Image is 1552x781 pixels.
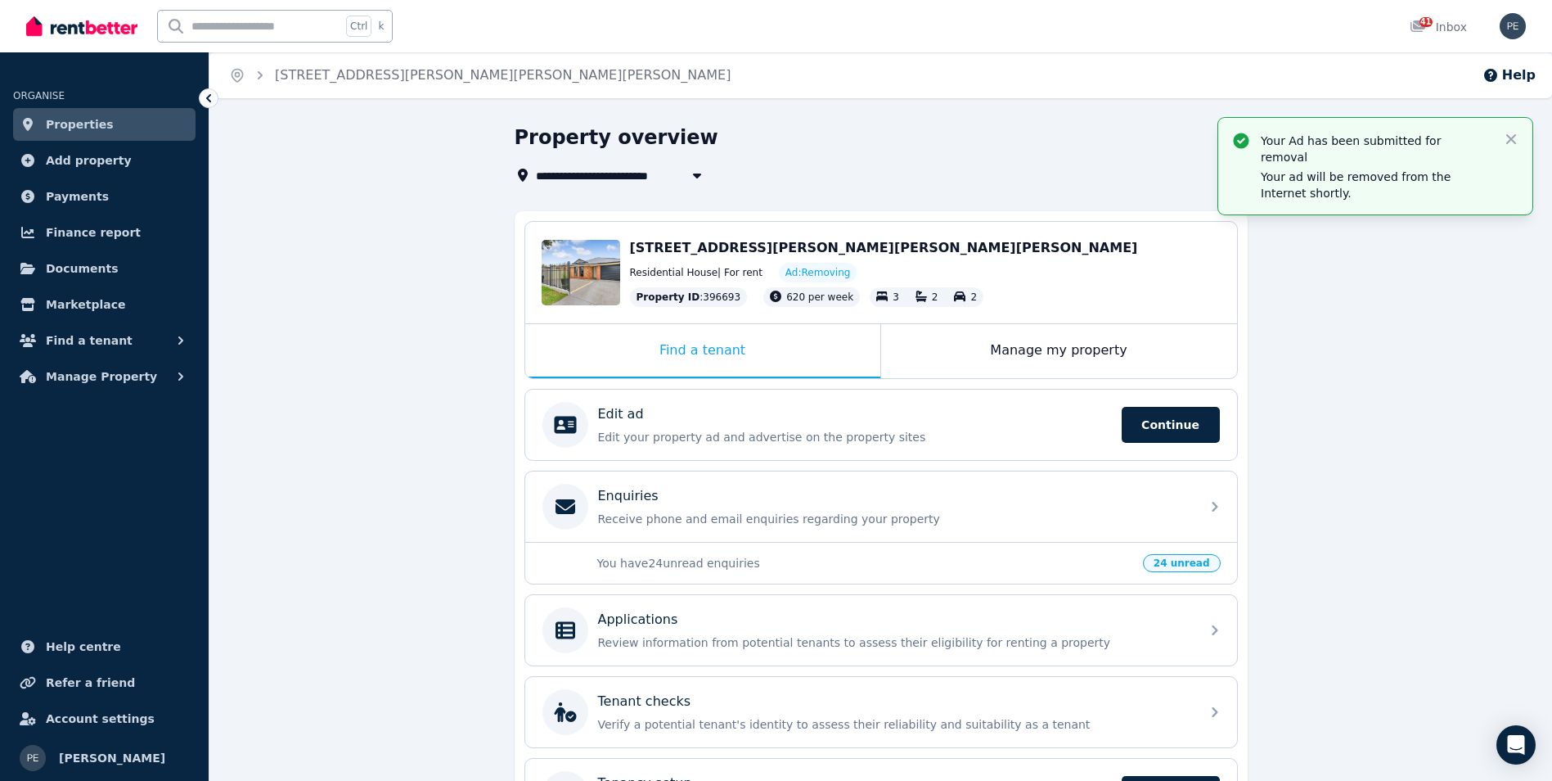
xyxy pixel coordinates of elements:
a: Marketplace [13,288,196,321]
img: peter [1500,13,1526,39]
span: 2 [932,291,938,303]
a: Properties [13,108,196,141]
span: Account settings [46,709,155,729]
button: Find a tenant [13,324,196,357]
a: Refer a friend [13,666,196,699]
p: Review information from potential tenants to assess their eligibility for renting a property [598,634,1190,651]
p: Verify a potential tenant's identity to assess their reliability and suitability as a tenant [598,716,1190,733]
span: Residential House | For rent [630,266,763,279]
p: Receive phone and email enquiries regarding your property [598,511,1190,527]
span: Ad: Removing [785,266,851,279]
span: Refer a friend [46,673,135,693]
a: Finance report [13,216,196,249]
span: ORGANISE [13,90,65,102]
a: Payments [13,180,196,213]
span: 41 [1419,17,1433,27]
a: [STREET_ADDRESS][PERSON_NAME][PERSON_NAME][PERSON_NAME] [275,67,731,83]
img: RentBetter [26,14,137,38]
a: Help centre [13,630,196,663]
span: Manage Property [46,367,157,386]
p: Your Ad has been submitted for removal [1261,133,1490,165]
p: You have 24 unread enquiries [597,555,1133,571]
span: Ctrl [346,16,371,37]
p: Edit ad [598,404,644,424]
span: Finance report [46,223,141,242]
div: Find a tenant [525,324,880,378]
a: Account settings [13,702,196,735]
span: k [378,20,384,33]
h1: Property overview [515,124,718,151]
div: Open Intercom Messenger [1496,725,1536,765]
span: Find a tenant [46,331,133,350]
span: Documents [46,259,119,278]
span: [STREET_ADDRESS][PERSON_NAME][PERSON_NAME][PERSON_NAME] [630,240,1138,255]
span: 3 [893,291,899,303]
button: Manage Property [13,360,196,393]
span: Properties [46,115,114,134]
img: peter [20,745,46,771]
div: Inbox [1410,19,1467,35]
div: : 396693 [630,287,748,307]
button: Help [1482,65,1536,85]
span: Help centre [46,637,121,657]
a: Documents [13,252,196,285]
p: Applications [598,610,678,630]
nav: Breadcrumb [209,52,750,98]
span: 24 unread [1143,554,1221,572]
p: Enquiries [598,486,659,506]
span: 620 per week [786,291,853,303]
div: Manage my property [881,324,1237,378]
span: Continue [1122,407,1220,443]
p: Your ad will be removed from the Internet shortly. [1261,169,1490,201]
span: Property ID [637,291,700,304]
a: Edit adEdit your property ad and advertise on the property sitesContinue [525,390,1237,460]
p: Tenant checks [598,692,691,711]
span: 2 [970,291,977,303]
a: Tenant checksVerify a potential tenant's identity to assess their reliability and suitability as ... [525,677,1237,747]
span: Payments [46,187,109,206]
p: Edit your property ad and advertise on the property sites [598,429,1112,445]
a: EnquiriesReceive phone and email enquiries regarding your property [525,472,1237,542]
span: [PERSON_NAME] [59,748,165,768]
span: Add property [46,151,132,170]
a: ApplicationsReview information from potential tenants to assess their eligibility for renting a p... [525,595,1237,666]
a: Add property [13,144,196,177]
span: Marketplace [46,295,125,314]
